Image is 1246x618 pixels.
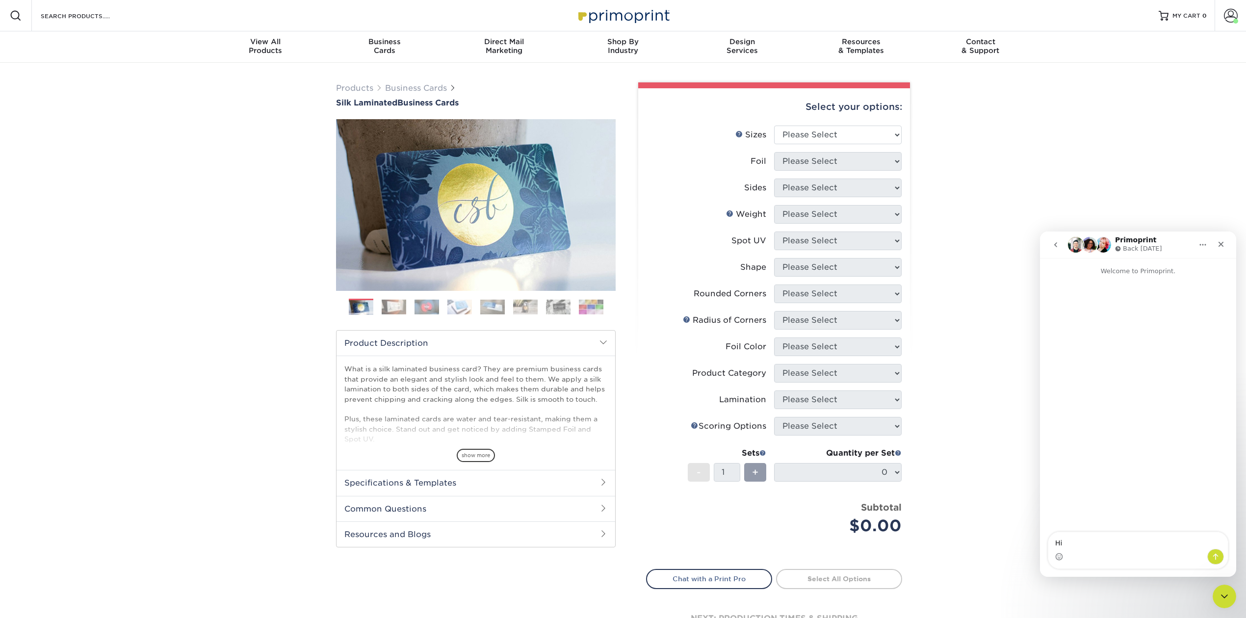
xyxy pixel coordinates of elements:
img: Business Cards 08 [579,300,603,314]
h2: Specifications & Templates [337,470,615,495]
span: + [752,465,758,480]
div: Marketing [444,37,564,55]
a: Contact& Support [921,31,1040,63]
div: Shape [740,261,766,273]
div: Spot UV [731,235,766,247]
iframe: Intercom live chat [1040,232,1236,577]
span: Shop By [564,37,683,46]
div: Cards [325,37,444,55]
img: Business Cards 04 [447,300,472,314]
a: DesignServices [682,31,802,63]
img: Business Cards 03 [415,300,439,314]
a: Resources& Templates [802,31,921,63]
div: & Support [921,37,1040,55]
img: Business Cards 06 [513,300,538,314]
div: Select your options: [646,88,902,126]
strong: Subtotal [861,502,902,513]
a: Business Cards [385,83,447,93]
h1: Business Cards [336,98,616,107]
a: Shop ByIndustry [564,31,683,63]
a: Chat with a Print Pro [646,569,772,589]
div: Scoring Options [691,420,766,432]
div: & Templates [802,37,921,55]
iframe: Intercom live chat [1213,585,1236,608]
img: Silk Laminated 01 [336,65,616,345]
div: Foil [751,155,766,167]
div: Sides [744,182,766,194]
img: Business Cards 02 [382,300,406,314]
a: View AllProducts [206,31,325,63]
div: Sizes [735,129,766,141]
img: Business Cards 05 [480,300,505,314]
img: Business Cards 07 [546,300,571,314]
a: Silk LaminatedBusiness Cards [336,98,616,107]
a: Direct MailMarketing [444,31,564,63]
input: SEARCH PRODUCTS..... [40,10,135,22]
iframe: Google Customer Reviews [2,588,83,615]
span: Design [682,37,802,46]
a: Select All Options [776,569,902,589]
div: Quantity per Set [774,447,902,459]
span: Business [325,37,444,46]
span: 0 [1202,12,1207,19]
div: Weight [726,208,766,220]
div: Products [206,37,325,55]
div: Foil Color [726,341,766,353]
span: Resources [802,37,921,46]
div: Lamination [719,394,766,406]
span: View All [206,37,325,46]
div: Industry [564,37,683,55]
h2: Product Description [337,331,615,356]
div: $0.00 [781,514,902,538]
a: Products [336,83,373,93]
span: Direct Mail [444,37,564,46]
div: Product Category [692,367,766,379]
a: BusinessCards [325,31,444,63]
img: Primoprint [574,5,672,26]
span: Silk Laminated [336,98,397,107]
div: Sets [688,447,766,459]
div: Radius of Corners [683,314,766,326]
h2: Common Questions [337,496,615,521]
span: show more [457,449,495,462]
p: What is a silk laminated business card? They are premium business cards that provide an elegant a... [344,364,607,524]
img: Business Cards 01 [349,295,373,320]
h2: Resources and Blogs [337,521,615,547]
div: Services [682,37,802,55]
span: Contact [921,37,1040,46]
span: MY CART [1172,12,1200,20]
div: Rounded Corners [694,288,766,300]
span: - [697,465,701,480]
